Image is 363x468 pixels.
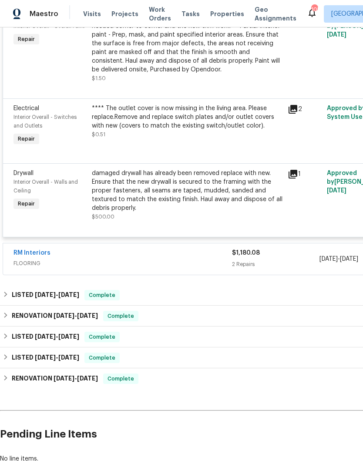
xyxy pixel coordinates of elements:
[14,199,38,208] span: Repair
[13,114,77,128] span: Interior Overall - Switches and Outlets
[311,5,317,14] div: 105
[210,10,244,18] span: Properties
[92,214,114,219] span: $500.00
[181,11,200,17] span: Tasks
[85,333,119,341] span: Complete
[13,259,232,268] span: FLOORING
[104,312,138,320] span: Complete
[58,292,79,298] span: [DATE]
[288,104,322,114] div: 2
[92,76,106,81] span: $1.50
[85,291,119,300] span: Complete
[13,250,50,256] a: RM Interiors
[35,333,79,340] span: -
[54,375,98,381] span: -
[111,10,138,18] span: Projects
[327,32,346,38] span: [DATE]
[319,255,358,263] span: -
[35,354,56,360] span: [DATE]
[149,5,171,23] span: Work Orders
[58,333,79,340] span: [DATE]
[12,311,98,321] h6: RENOVATION
[13,105,39,111] span: Electrical
[83,10,101,18] span: Visits
[35,333,56,340] span: [DATE]
[13,179,78,193] span: Interior Overall - Walls and Ceiling
[104,374,138,383] span: Complete
[327,188,346,194] span: [DATE]
[35,292,56,298] span: [DATE]
[54,375,74,381] span: [DATE]
[14,135,38,143] span: Repair
[12,353,79,363] h6: LISTED
[30,10,58,18] span: Maestro
[54,313,74,319] span: [DATE]
[35,292,79,298] span: -
[12,332,79,342] h6: LISTED
[232,260,319,269] div: 2 Repairs
[58,354,79,360] span: [DATE]
[92,169,282,212] div: damaged drywall has already been removed replace with new. Ensure that the new drywall is secured...
[92,132,105,137] span: $0.51
[35,354,79,360] span: -
[12,374,98,384] h6: RENOVATION
[255,5,296,23] span: Geo Assignments
[92,13,282,74] div: **** refinish the repaired areas of the home. Paint the walls as needed corner to corner and the ...
[232,250,260,256] span: $1,180.08
[288,169,322,179] div: 1
[92,104,282,130] div: **** The outlet cover is now missing in the living area. Please replace.Remove and replace switch...
[85,354,119,362] span: Complete
[54,313,98,319] span: -
[77,375,98,381] span: [DATE]
[340,256,358,262] span: [DATE]
[319,256,338,262] span: [DATE]
[77,313,98,319] span: [DATE]
[12,290,79,300] h6: LISTED
[14,35,38,44] span: Repair
[13,170,34,176] span: Drywall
